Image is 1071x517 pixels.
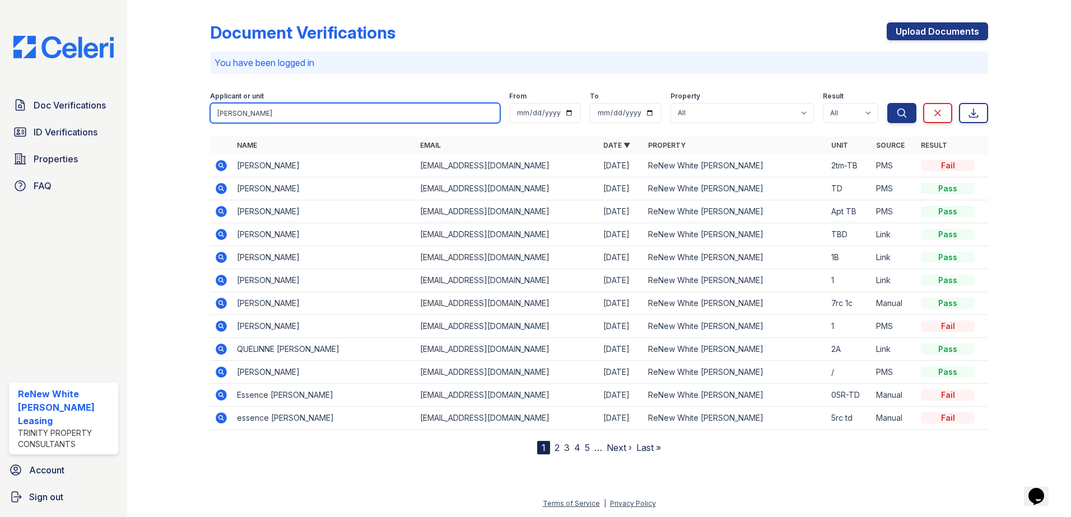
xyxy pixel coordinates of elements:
[34,98,106,112] span: Doc Verifications
[827,384,872,407] td: 05R-TD
[416,200,599,223] td: [EMAIL_ADDRESS][DOMAIN_NAME]
[416,338,599,361] td: [EMAIL_ADDRESS][DOMAIN_NAME]
[416,246,599,269] td: [EMAIL_ADDRESS][DOMAIN_NAME]
[921,160,975,171] div: Fail
[876,141,905,149] a: Source
[232,338,416,361] td: QUELINNE [PERSON_NAME]
[537,441,550,454] div: 1
[921,321,975,332] div: Fail
[416,361,599,384] td: [EMAIL_ADDRESS][DOMAIN_NAME]
[210,92,264,101] label: Applicant or unit
[644,338,827,361] td: ReNew White [PERSON_NAME]
[4,36,123,58] img: CE_Logo_Blue-a8612792a0a2168367f1c8372b55b34899dd931a85d93a1a3d3e32e68fde9ad4.png
[34,152,78,166] span: Properties
[416,384,599,407] td: [EMAIL_ADDRESS][DOMAIN_NAME]
[210,103,500,123] input: Search by name, email, or unit number
[827,315,872,338] td: 1
[599,177,644,200] td: [DATE]
[827,246,872,269] td: 1B
[599,338,644,361] td: [DATE]
[585,442,590,453] a: 5
[420,141,441,149] a: Email
[644,154,827,177] td: ReNew White [PERSON_NAME]
[827,200,872,223] td: Apt TB
[604,499,606,507] div: |
[416,315,599,338] td: [EMAIL_ADDRESS][DOMAIN_NAME]
[670,92,700,101] label: Property
[18,427,114,450] div: Trinity Property Consultants
[644,361,827,384] td: ReNew White [PERSON_NAME]
[232,407,416,430] td: essence [PERSON_NAME]
[921,412,975,424] div: Fail
[921,389,975,401] div: Fail
[29,463,64,477] span: Account
[827,177,872,200] td: TD
[644,223,827,246] td: ReNew White [PERSON_NAME]
[599,292,644,315] td: [DATE]
[1024,472,1060,506] iframe: chat widget
[872,177,916,200] td: PMS
[872,361,916,384] td: PMS
[921,252,975,263] div: Pass
[599,269,644,292] td: [DATE]
[921,183,975,194] div: Pass
[644,315,827,338] td: ReNew White [PERSON_NAME]
[210,22,395,43] div: Document Verifications
[9,94,118,116] a: Doc Verifications
[636,442,661,453] a: Last »
[872,407,916,430] td: Manual
[416,407,599,430] td: [EMAIL_ADDRESS][DOMAIN_NAME]
[232,177,416,200] td: [PERSON_NAME]
[599,200,644,223] td: [DATE]
[590,92,599,101] label: To
[416,292,599,315] td: [EMAIL_ADDRESS][DOMAIN_NAME]
[9,175,118,197] a: FAQ
[29,490,63,504] span: Sign out
[921,275,975,286] div: Pass
[827,292,872,315] td: 7rc 1c
[644,292,827,315] td: ReNew White [PERSON_NAME]
[831,141,848,149] a: Unit
[599,223,644,246] td: [DATE]
[921,298,975,309] div: Pass
[232,223,416,246] td: [PERSON_NAME]
[599,315,644,338] td: [DATE]
[34,179,52,192] span: FAQ
[232,361,416,384] td: [PERSON_NAME]
[232,292,416,315] td: [PERSON_NAME]
[644,246,827,269] td: ReNew White [PERSON_NAME]
[603,141,630,149] a: Date ▼
[232,200,416,223] td: [PERSON_NAME]
[644,384,827,407] td: ReNew White [PERSON_NAME]
[237,141,257,149] a: Name
[872,315,916,338] td: PMS
[872,223,916,246] td: Link
[9,121,118,143] a: ID Verifications
[921,344,975,355] div: Pass
[599,361,644,384] td: [DATE]
[232,246,416,269] td: [PERSON_NAME]
[4,486,123,508] button: Sign out
[827,269,872,292] td: 1
[594,441,602,454] span: …
[34,125,97,139] span: ID Verifications
[18,387,114,427] div: ReNew White [PERSON_NAME] Leasing
[921,229,975,240] div: Pass
[644,269,827,292] td: ReNew White [PERSON_NAME]
[599,246,644,269] td: [DATE]
[416,269,599,292] td: [EMAIL_ADDRESS][DOMAIN_NAME]
[921,206,975,217] div: Pass
[644,200,827,223] td: ReNew White [PERSON_NAME]
[872,292,916,315] td: Manual
[574,442,580,453] a: 4
[4,459,123,481] a: Account
[872,338,916,361] td: Link
[921,141,947,149] a: Result
[872,269,916,292] td: Link
[599,154,644,177] td: [DATE]
[827,407,872,430] td: 5rc td
[564,442,570,453] a: 3
[872,384,916,407] td: Manual
[827,223,872,246] td: TBD
[232,384,416,407] td: Essence [PERSON_NAME]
